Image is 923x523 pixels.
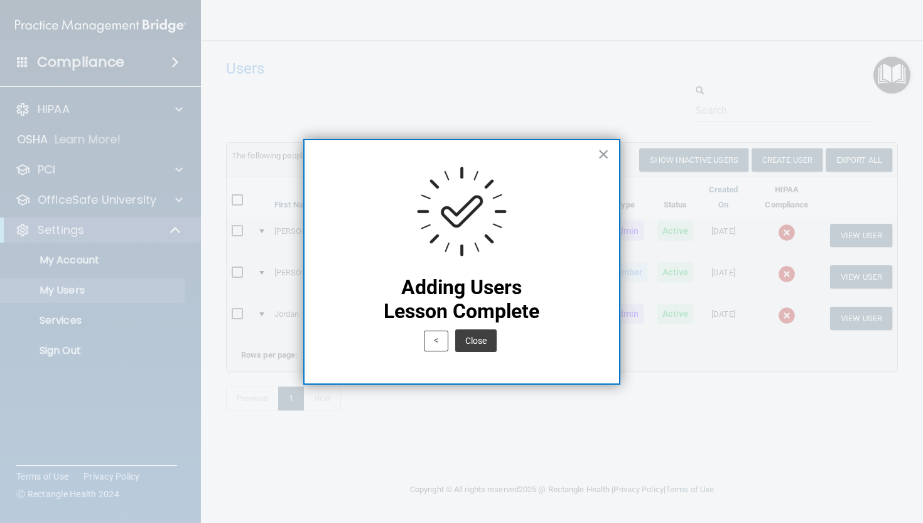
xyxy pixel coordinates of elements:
img: Complete Image [416,165,508,258]
p: Lesson Complete [330,299,594,323]
button: Close [598,144,610,164]
button: Close [455,329,497,352]
p: Adding Users [330,275,594,299]
button: < [424,331,448,351]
